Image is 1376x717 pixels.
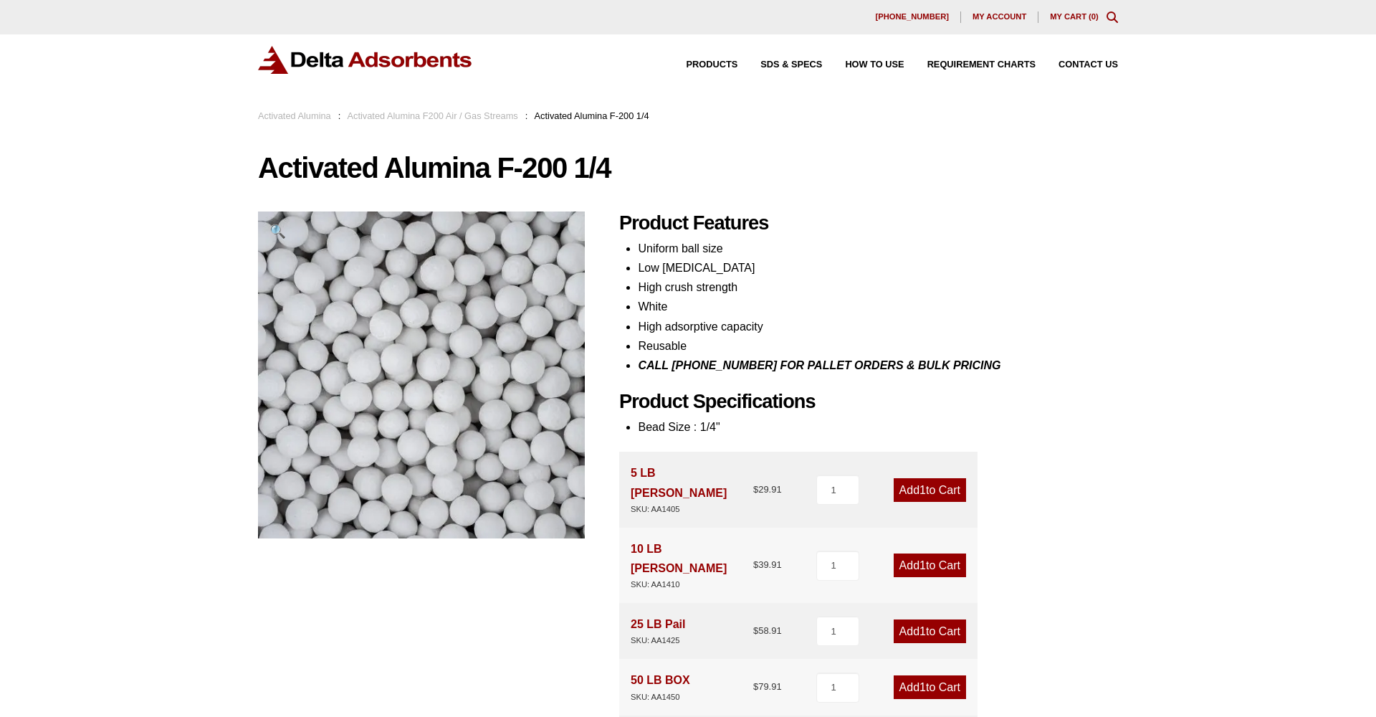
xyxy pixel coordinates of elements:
[258,46,473,74] img: Delta Adsorbents
[760,60,822,70] span: SDS & SPECS
[258,110,331,121] a: Activated Alumina
[753,625,782,636] bdi: 58.91
[919,484,926,496] span: 1
[631,670,690,703] div: 50 LB BOX
[631,614,685,647] div: 25 LB Pail
[258,153,1118,183] h1: Activated Alumina F-200 1/4
[619,212,1118,235] h2: Product Features
[269,224,286,239] span: 🔍
[822,60,904,70] a: How to Use
[525,110,528,121] span: :
[753,484,782,495] bdi: 29.91
[664,60,738,70] a: Products
[753,681,782,692] bdi: 79.91
[1050,12,1099,21] a: My Cart (0)
[258,212,297,251] a: View full-screen image gallery
[338,110,341,121] span: :
[638,359,1000,371] i: CALL [PHONE_NUMBER] FOR PALLET ORDERS & BULK PRICING
[631,539,753,592] div: 10 LB [PERSON_NAME]
[753,559,758,570] span: $
[638,297,1118,316] li: White
[638,239,1118,258] li: Uniform ball size
[904,60,1036,70] a: Requirement Charts
[638,277,1118,297] li: High crush strength
[687,60,738,70] span: Products
[631,503,753,516] div: SKU: AA1405
[894,554,966,577] a: Add1to Cart
[753,625,758,636] span: $
[638,258,1118,277] li: Low [MEDICAL_DATA]
[961,11,1038,23] a: My account
[753,681,758,692] span: $
[919,681,926,693] span: 1
[737,60,822,70] a: SDS & SPECS
[894,619,966,643] a: Add1to Cart
[535,110,649,121] span: Activated Alumina F-200 1/4
[864,11,961,23] a: [PHONE_NUMBER]
[638,336,1118,356] li: Reusable
[638,317,1118,336] li: High adsorptive capacity
[1036,60,1118,70] a: Contact Us
[919,559,926,571] span: 1
[1091,12,1096,21] span: 0
[845,60,904,70] span: How to Use
[894,478,966,502] a: Add1to Cart
[631,634,685,647] div: SKU: AA1425
[753,484,758,495] span: $
[973,13,1026,21] span: My account
[919,625,926,637] span: 1
[348,110,518,121] a: Activated Alumina F200 Air / Gas Streams
[619,390,1118,414] h2: Product Specifications
[753,559,782,570] bdi: 39.91
[631,690,690,704] div: SKU: AA1450
[894,675,966,699] a: Add1to Cart
[638,417,1118,437] li: Bead Size : 1/4"
[1059,60,1118,70] span: Contact Us
[631,463,753,516] div: 5 LB [PERSON_NAME]
[1107,11,1118,23] div: Toggle Modal Content
[927,60,1036,70] span: Requirement Charts
[875,13,949,21] span: [PHONE_NUMBER]
[631,578,753,592] div: SKU: AA1410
